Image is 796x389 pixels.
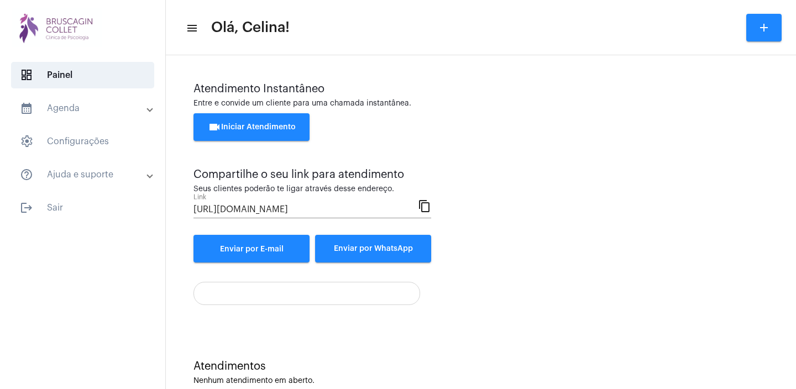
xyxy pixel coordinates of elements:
[757,21,771,34] mat-icon: add
[20,102,148,115] mat-panel-title: Agenda
[193,99,768,108] div: Entre e convide um cliente para uma chamada instantânea.
[211,19,290,36] span: Olá, Celina!
[11,128,154,155] span: Configurações
[20,69,33,82] span: sidenav icon
[220,245,284,253] span: Enviar por E-mail
[208,123,296,131] span: Iniciar Atendimento
[193,360,768,372] div: Atendimentos
[20,168,148,181] mat-panel-title: Ajuda e suporte
[186,22,197,35] mat-icon: sidenav icon
[20,135,33,148] span: sidenav icon
[11,195,154,221] span: Sair
[193,83,768,95] div: Atendimento Instantâneo
[193,113,310,141] button: Iniciar Atendimento
[418,199,431,212] mat-icon: content_copy
[208,120,221,134] mat-icon: videocam
[193,235,310,262] a: Enviar por E-mail
[193,377,768,385] div: Nenhum atendimento em aberto.
[9,6,105,50] img: bdd31f1e-573f-3f90-f05a-aecdfb595b2a.png
[334,245,413,253] span: Enviar por WhatsApp
[193,169,431,181] div: Compartilhe o seu link para atendimento
[315,235,431,262] button: Enviar por WhatsApp
[193,185,431,193] div: Seus clientes poderão te ligar através desse endereço.
[7,95,165,122] mat-expansion-panel-header: sidenav iconAgenda
[20,102,33,115] mat-icon: sidenav icon
[20,168,33,181] mat-icon: sidenav icon
[20,201,33,214] mat-icon: sidenav icon
[7,161,165,188] mat-expansion-panel-header: sidenav iconAjuda e suporte
[11,62,154,88] span: Painel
